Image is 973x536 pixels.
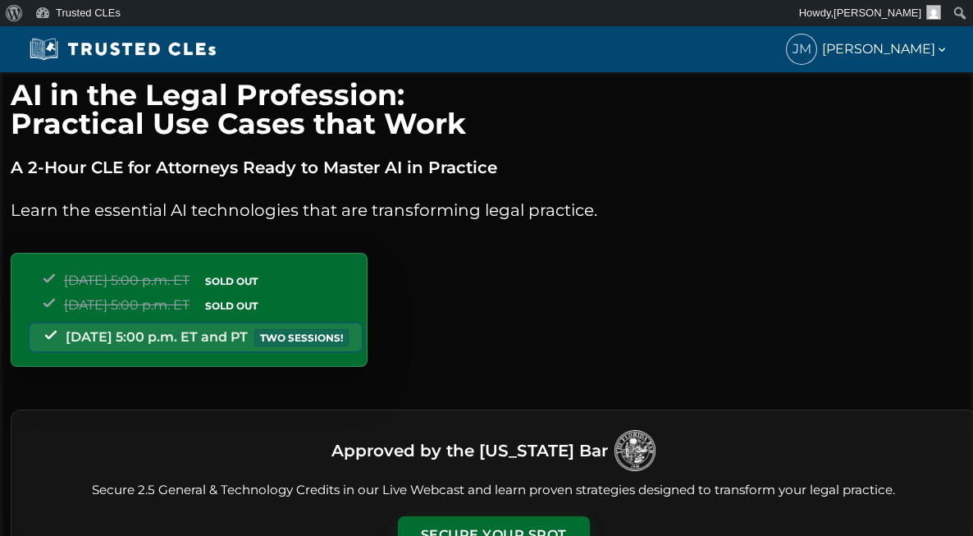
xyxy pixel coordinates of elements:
[822,39,948,60] span: [PERSON_NAME]
[25,37,221,62] img: Trusted CLEs
[31,481,957,500] p: Secure 2.5 General & Technology Credits in our Live Webcast and learn proven strategies designed ...
[199,297,263,314] span: SOLD OUT
[834,7,921,19] span: [PERSON_NAME]
[199,273,263,290] span: SOLD OUT
[331,436,608,465] h3: Approved by the [US_STATE] Bar
[64,297,190,313] span: [DATE] 5:00 p.m. ET
[64,273,190,288] span: [DATE] 5:00 p.m. ET
[787,34,816,64] span: JM
[614,430,656,471] img: Logo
